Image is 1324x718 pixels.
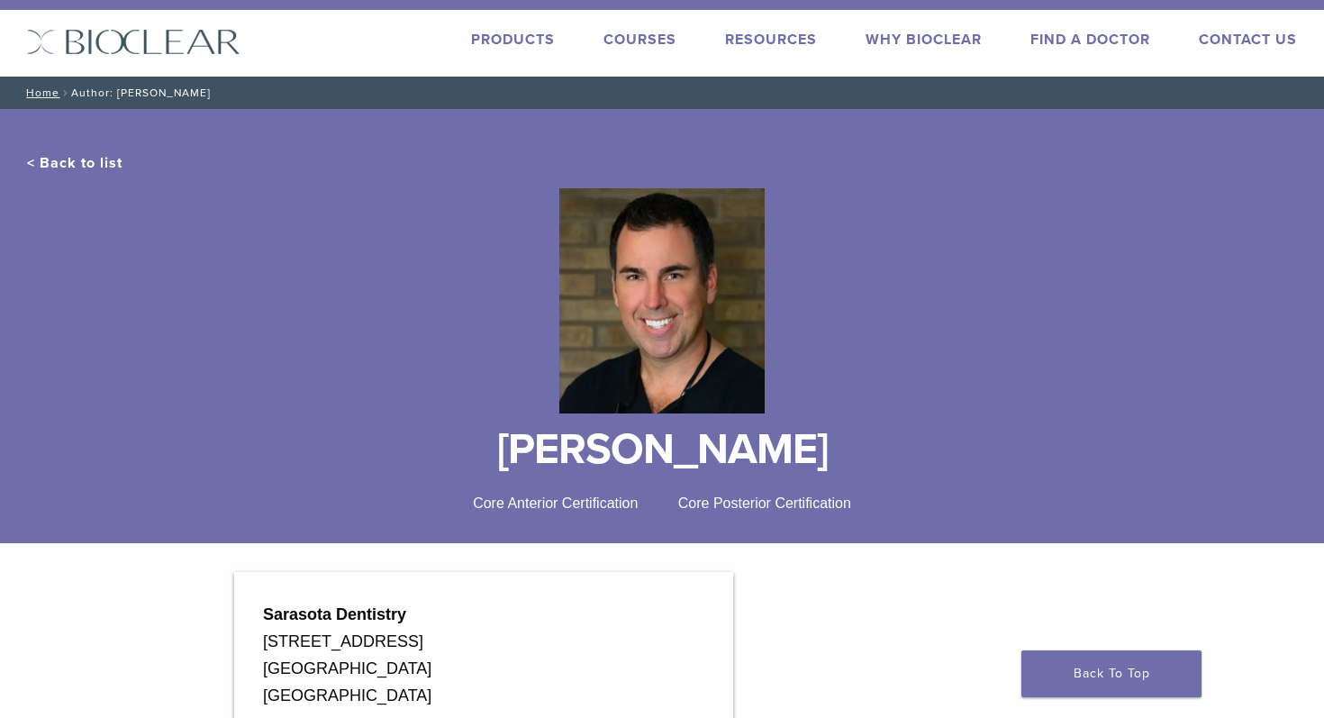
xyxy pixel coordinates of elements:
[559,188,764,414] img: Bioclear
[27,428,1297,471] h1: [PERSON_NAME]
[59,88,71,97] span: /
[263,655,704,709] div: [GEOGRAPHIC_DATA] [GEOGRAPHIC_DATA]
[471,31,555,49] a: Products
[21,86,59,99] a: Home
[263,628,704,655] div: [STREET_ADDRESS]
[27,29,240,55] img: Bioclear
[725,31,817,49] a: Resources
[1021,650,1202,697] a: Back To Top
[473,495,638,511] span: Core Anterior Certification
[1030,31,1150,49] a: Find A Doctor
[866,31,982,49] a: Why Bioclear
[1199,31,1297,49] a: Contact Us
[263,605,406,623] strong: Sarasota Dentistry
[14,77,1310,109] nav: Author: [PERSON_NAME]
[27,154,122,172] a: < Back to list
[678,495,851,511] span: Core Posterior Certification
[603,31,676,49] a: Courses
